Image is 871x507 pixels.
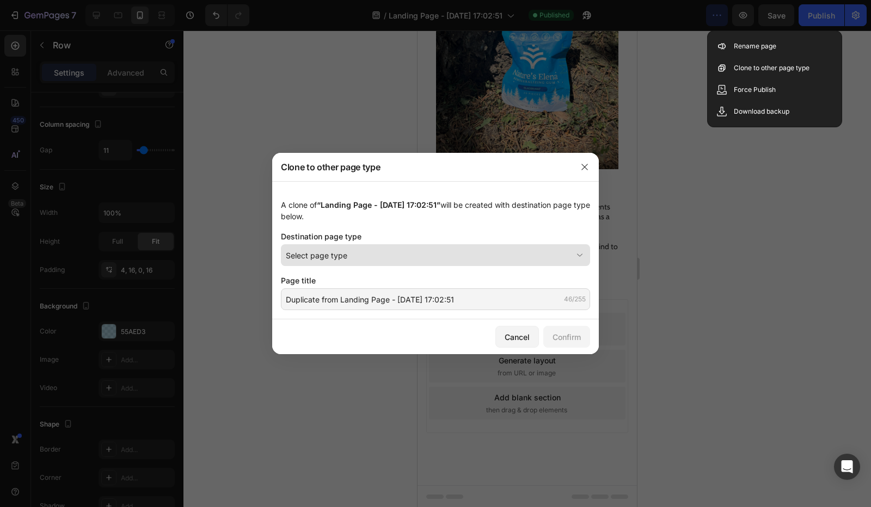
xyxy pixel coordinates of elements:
[281,231,590,242] div: Destination page type
[11,171,207,231] p: No sugar. No aspartame. No junk. Just natural ingredients that are . Parents love it as a cavity-...
[72,301,146,311] span: inspired by CRO experts
[734,106,789,117] p: Download backup
[734,84,776,95] p: Force Publish
[505,331,530,343] div: Cancel
[734,41,776,52] p: Rename page
[317,200,440,209] span: “Landing Page - [DATE] 17:02:51”
[281,160,380,174] p: Clone to other page type
[281,244,590,266] button: Select page type
[69,375,150,385] span: then drag & drop elements
[834,454,860,480] div: Open Intercom Messenger
[77,361,143,373] div: Add blank section
[564,294,586,304] div: 46/255
[734,63,809,73] p: Clone to other page type
[281,275,590,286] div: Page title
[495,326,539,348] button: Cancel
[36,181,129,191] strong: safe for adults and kids alike
[553,331,581,343] div: Confirm
[543,326,590,348] button: Confirm
[77,287,143,299] div: Choose templates
[286,250,347,261] span: Select page type
[281,199,590,222] div: A clone of will be created with destination page type below.
[11,146,208,163] h2: 5. Clean, Safe, and Family-Friendly
[9,263,61,274] span: Add section
[80,338,138,348] span: from URL or image
[81,324,138,336] div: Generate layout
